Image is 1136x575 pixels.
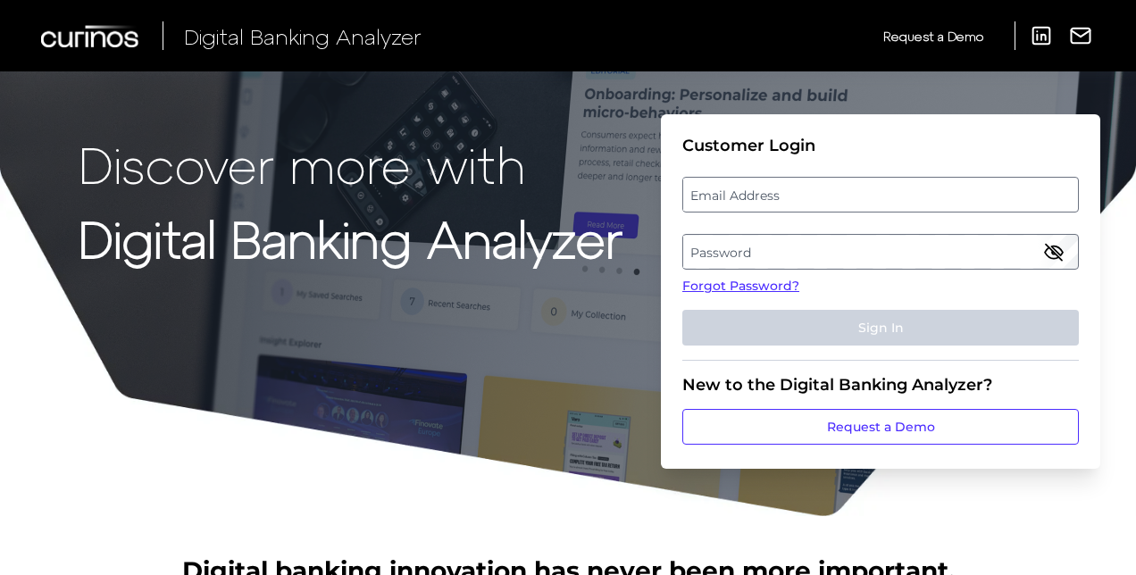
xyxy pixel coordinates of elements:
img: Curinos [41,25,141,47]
div: Customer Login [682,136,1079,155]
span: Digital Banking Analyzer [184,23,422,49]
a: Request a Demo [883,21,983,51]
span: Request a Demo [883,29,983,44]
a: Request a Demo [682,409,1079,445]
label: Email Address [683,179,1077,211]
p: Discover more with [79,136,622,192]
button: Sign In [682,310,1079,346]
div: New to the Digital Banking Analyzer? [682,375,1079,395]
a: Forgot Password? [682,277,1079,296]
strong: Digital Banking Analyzer [79,208,622,268]
label: Password [683,236,1077,268]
